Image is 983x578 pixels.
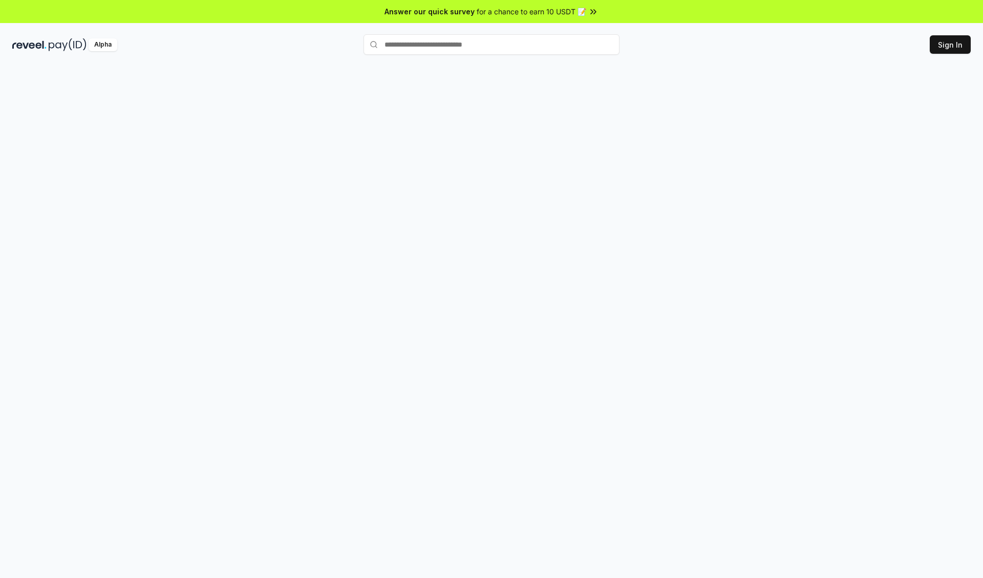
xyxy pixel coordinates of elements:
button: Sign In [930,35,971,54]
span: Answer our quick survey [384,6,475,17]
img: pay_id [49,38,87,51]
div: Alpha [89,38,117,51]
img: reveel_dark [12,38,47,51]
span: for a chance to earn 10 USDT 📝 [477,6,586,17]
